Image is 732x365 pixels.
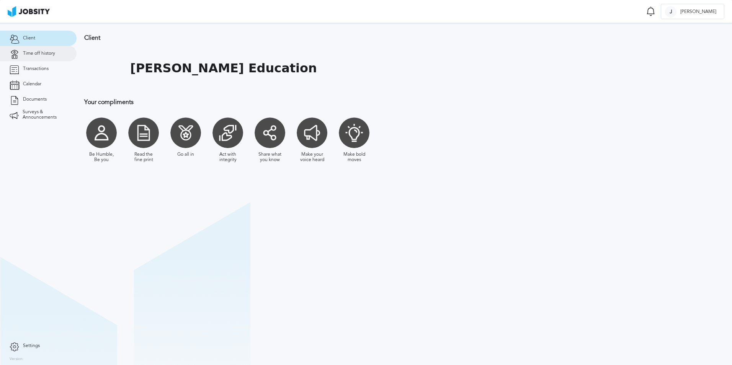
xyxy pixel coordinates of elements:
span: Time off history [23,51,55,56]
span: Documents [23,97,47,102]
span: [PERSON_NAME] [676,9,720,15]
div: Read the fine print [130,152,157,163]
span: Settings [23,343,40,349]
div: Be Humble, Be you [88,152,115,163]
div: J [665,6,676,18]
div: Share what you know [257,152,283,163]
img: ab4bad089aa723f57921c736e9817d99.png [8,6,50,17]
label: Version: [10,357,24,362]
span: Surveys & Announcements [23,109,67,120]
div: Go all in [177,152,194,157]
span: Calendar [23,81,41,87]
h1: [PERSON_NAME] Education [130,61,317,75]
span: Transactions [23,66,49,72]
h3: Your compliments [84,99,500,106]
h3: Client [84,34,500,41]
button: J[PERSON_NAME] [661,4,724,19]
div: Act with integrity [214,152,241,163]
span: Client [23,36,35,41]
div: Make your voice heard [299,152,325,163]
div: Make bold moves [341,152,368,163]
